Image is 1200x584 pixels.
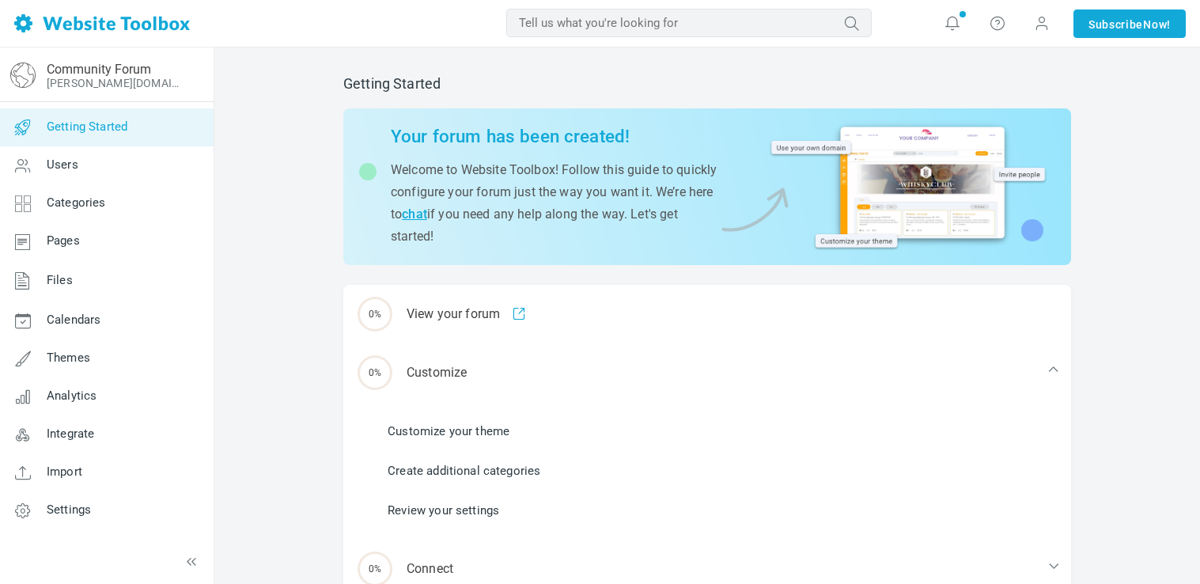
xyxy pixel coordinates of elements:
span: Import [47,465,82,479]
span: Integrate [47,427,94,441]
a: chat [402,207,427,222]
div: View your forum [343,285,1071,343]
span: Getting Started [47,119,127,134]
span: Categories [47,195,106,210]
img: globe-icon.png [10,63,36,88]
a: Community Forum [47,62,151,77]
a: 0% View your forum [343,285,1071,343]
span: Analytics [47,389,97,403]
span: 0% [358,297,392,332]
a: SubscribeNow! [1073,9,1186,38]
input: Tell us what you're looking for [506,9,872,37]
h2: Your forum has been created! [391,126,717,147]
a: Create additional categories [388,462,540,480]
a: Customize your theme [388,423,509,440]
span: Themes [47,351,90,365]
h2: Getting Started [343,75,1071,93]
a: Review your settings [388,502,499,519]
div: Customize [343,343,1071,402]
a: [PERSON_NAME][DOMAIN_NAME]/?authtoken=8241e946cdd3aff3fe78ca39f8a25e11&rememberMe=1 [47,77,184,89]
span: 0% [358,355,392,390]
span: Calendars [47,313,100,327]
span: Now! [1143,16,1171,33]
span: Files [47,273,73,287]
span: Pages [47,233,80,248]
p: Welcome to Website Toolbox! Follow this guide to quickly configure your forum just the way you wa... [391,159,717,248]
span: Users [47,157,78,172]
span: Settings [47,502,91,517]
